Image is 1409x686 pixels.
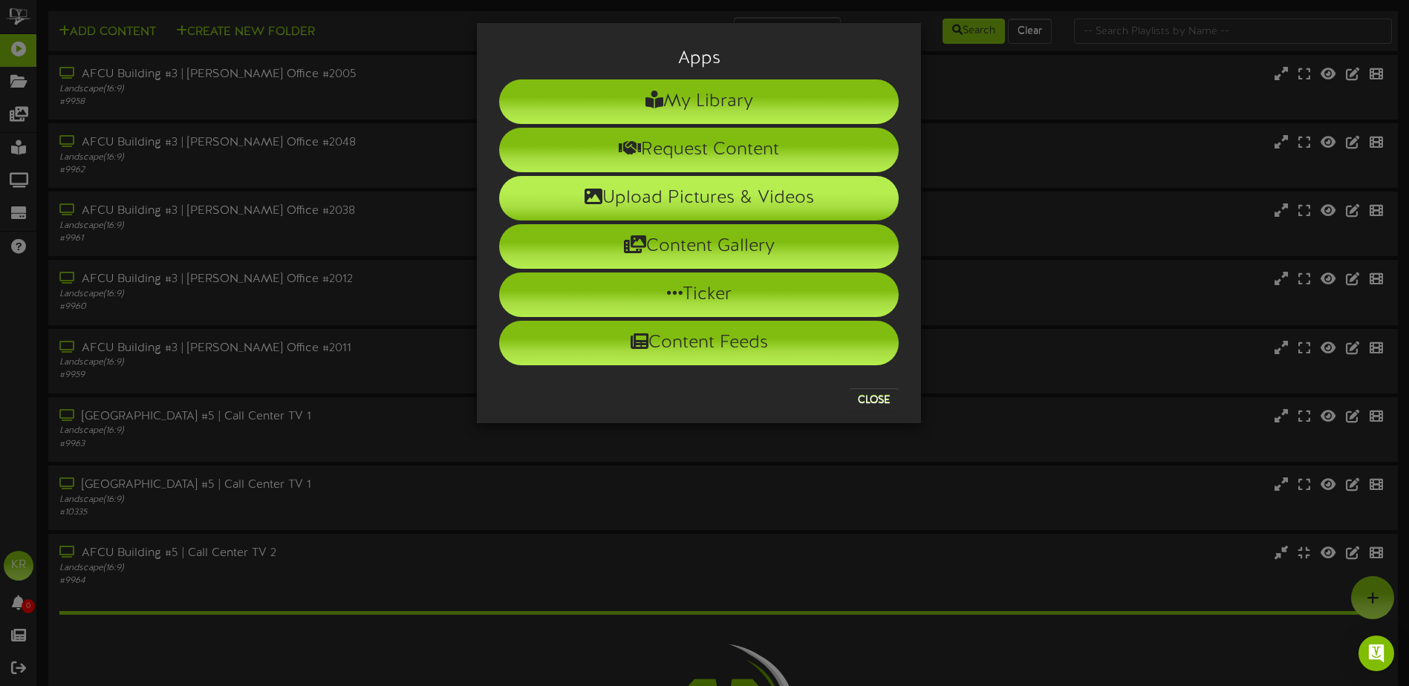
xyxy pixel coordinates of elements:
[499,321,899,365] li: Content Feeds
[1358,636,1394,671] div: Open Intercom Messenger
[499,49,899,68] h3: Apps
[499,272,899,317] li: Ticker
[849,388,899,412] button: Close
[499,79,899,124] li: My Library
[499,176,899,220] li: Upload Pictures & Videos
[499,224,899,269] li: Content Gallery
[499,128,899,172] li: Request Content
